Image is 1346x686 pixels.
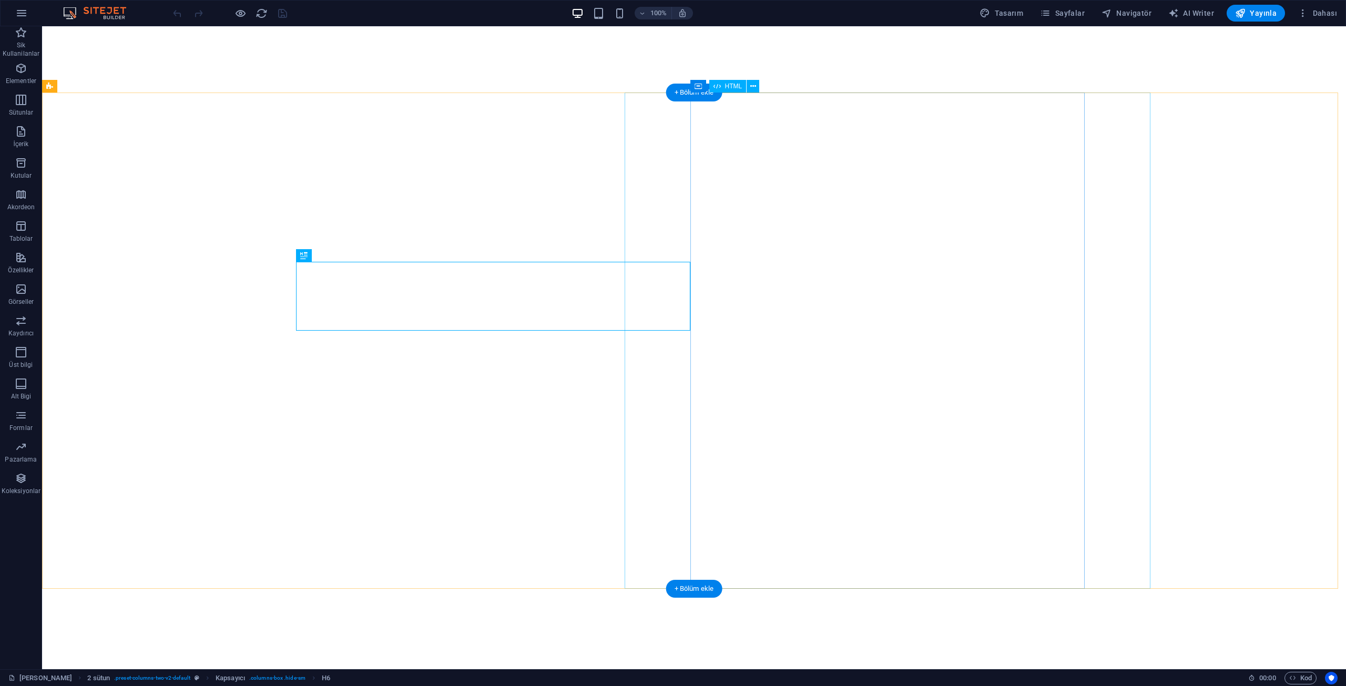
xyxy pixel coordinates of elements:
[13,140,28,148] p: İçerik
[1164,5,1218,22] button: AI Writer
[9,361,33,369] p: Üst bilgi
[255,7,268,19] button: reload
[1293,5,1341,22] button: Dahası
[1259,672,1276,684] span: 00 00
[1097,5,1156,22] button: Navigatör
[1325,672,1338,684] button: Usercentrics
[650,7,667,19] h6: 100%
[234,7,247,19] button: Ön izleme modundan çıkıp düzenlemeye devam etmek için buraya tıklayın
[1168,8,1214,18] span: AI Writer
[195,675,199,681] i: Bu element, özelleştirilebilir bir ön ayar
[322,672,330,684] span: Seçmek için tıkla. Düzenlemek için çift tıkla
[1227,5,1285,22] button: Yayınla
[678,8,687,18] i: Yeniden boyutlandırmada yakınlaştırma düzeyini seçilen cihaza uyacak şekilde otomatik olarak ayarla.
[11,392,32,401] p: Alt Bigi
[114,672,190,684] span: . preset-columns-two-v2-default
[9,234,33,243] p: Tablolar
[216,672,245,684] span: Seçmek için tıkla. Düzenlemek için çift tıkla
[1036,5,1089,22] button: Sayfalar
[6,77,36,85] p: Elementler
[9,108,34,117] p: Sütunlar
[5,455,37,464] p: Pazarlama
[87,672,330,684] nav: breadcrumb
[8,329,34,337] p: Kaydırıcı
[2,487,40,495] p: Koleksiyonlar
[1267,674,1268,682] span: :
[1102,8,1151,18] span: Navigatör
[9,424,33,432] p: Formlar
[8,298,34,306] p: Görseller
[60,7,139,19] img: Editor Logo
[1289,672,1312,684] span: Kod
[1284,672,1317,684] button: Kod
[725,83,742,89] span: HTML
[87,672,110,684] span: Seçmek için tıkla. Düzenlemek için çift tıkla
[975,5,1027,22] div: Tasarım (Ctrl+Alt+Y)
[1248,672,1276,684] h6: Oturum süresi
[1235,8,1277,18] span: Yayınla
[256,7,268,19] i: Sayfayı yeniden yükleyin
[8,266,34,274] p: Özellikler
[635,7,672,19] button: 100%
[8,672,72,684] a: Seçimi iptal etmek için tıkla. Sayfaları açmak için çift tıkla
[1040,8,1085,18] span: Sayfalar
[1298,8,1337,18] span: Dahası
[980,8,1023,18] span: Tasarım
[666,84,722,101] div: + Bölüm ekle
[249,672,305,684] span: . columns-box .hide-sm
[975,5,1027,22] button: Tasarım
[666,580,722,598] div: + Bölüm ekle
[7,203,35,211] p: Akordeon
[11,171,32,180] p: Kutular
